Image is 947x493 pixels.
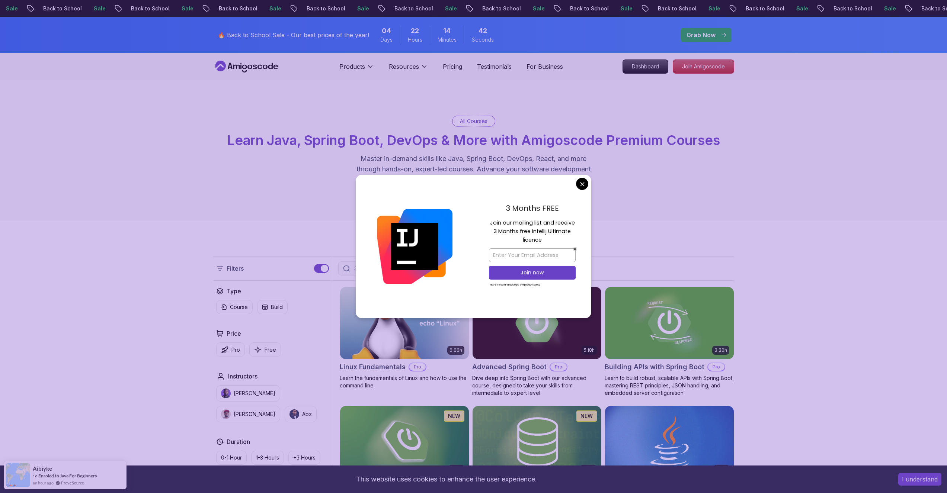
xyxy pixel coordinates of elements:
a: Pricing [443,62,462,71]
p: Master in-demand skills like Java, Spring Boot, DevOps, React, and more through hands-on, expert-... [349,154,599,185]
p: Pro [550,363,567,371]
img: Linux Fundamentals card [340,287,469,359]
h2: Building APIs with Spring Boot [605,362,704,372]
button: Course [216,300,253,314]
p: [PERSON_NAME] [234,390,275,397]
button: 1-3 Hours [251,451,284,465]
p: Course [230,303,248,311]
p: All Courses [460,117,487,125]
a: Linux Fundamentals card6.00hLinux FundamentalsProLearn the fundamentals of Linux and how to use t... [340,287,469,389]
p: Pro [409,363,426,371]
img: Advanced Spring Boot card [473,287,601,359]
p: Resources [389,62,419,71]
p: Products [339,62,365,71]
button: Pro [216,342,245,357]
span: 4 Days [382,26,391,36]
p: Back to School [564,5,615,12]
span: 14 Minutes [443,26,451,36]
p: Build [271,303,283,311]
p: Back to School [652,5,703,12]
img: Building APIs with Spring Boot card [605,287,734,359]
span: Days [380,36,393,43]
h2: Duration [227,437,250,446]
span: Aibiyke [33,465,52,472]
img: instructor img [221,389,231,398]
span: 42 Seconds [479,26,487,36]
p: NEW [448,412,460,420]
a: Advanced Spring Boot card5.18hAdvanced Spring BootProDive deep into Spring Boot with our advanced... [472,287,602,397]
button: Accept cookies [898,473,941,486]
p: +3 Hours [293,454,316,461]
p: 5.18h [584,347,595,353]
h2: Instructors [228,372,257,381]
h2: Price [227,329,241,338]
span: Seconds [472,36,494,43]
span: 22 Hours [411,26,419,36]
h2: Type [227,287,241,296]
p: 1-3 Hours [256,454,279,461]
p: Back to School [828,5,878,12]
div: This website uses cookies to enhance the user experience. [6,471,887,487]
p: 🔥 Back to School Sale - Our best prices of the year! [218,30,369,39]
p: Sale [439,5,463,12]
button: Free [249,342,281,357]
a: Join Amigoscode [673,59,734,74]
p: Dive deep into Spring Boot with our advanced course, designed to take your skills from intermedia... [472,374,602,397]
p: Free [265,346,276,354]
p: Sale [615,5,639,12]
button: +3 Hours [288,451,320,465]
p: Abz [302,410,312,418]
img: Java for Beginners card [605,406,734,478]
img: Spring Boot for Beginners card [340,406,469,478]
button: Resources [389,62,428,77]
img: instructor img [289,409,299,419]
a: For Business [527,62,563,71]
button: Products [339,62,374,77]
p: Sale [263,5,287,12]
button: instructor imgAbz [285,406,317,422]
p: Join Amigoscode [673,60,734,73]
p: Filters [227,264,244,273]
p: [PERSON_NAME] [234,410,275,418]
p: Back to School [388,5,439,12]
p: 3.30h [714,347,727,353]
span: Minutes [438,36,457,43]
button: Build [257,300,288,314]
p: NEW [580,412,593,420]
p: Pro [231,346,240,354]
p: 6.00h [449,347,462,353]
p: Dashboard [623,60,668,73]
span: Hours [408,36,422,43]
p: Back to School [213,5,263,12]
p: Sale [790,5,814,12]
p: Back to School [125,5,176,12]
p: Grab Now [687,30,716,39]
a: ProveSource [61,480,84,486]
h2: Advanced Spring Boot [472,362,547,372]
p: Learn to build robust, scalable APIs with Spring Boot, mastering REST principles, JSON handling, ... [605,374,734,397]
h2: Linux Fundamentals [340,362,406,372]
input: Search Java, React, Spring boot ... [353,265,512,272]
p: Sale [703,5,726,12]
button: instructor img[PERSON_NAME] [216,406,280,422]
img: Spring Data JPA card [473,406,601,478]
p: Back to School [476,5,527,12]
p: Back to School [301,5,351,12]
p: Sale [878,5,902,12]
a: Dashboard [623,59,668,74]
p: Sale [527,5,551,12]
span: -> [33,473,38,478]
p: Testimonials [477,62,512,71]
button: 0-1 Hour [216,451,247,465]
p: Sale [88,5,112,12]
p: 0-1 Hour [221,454,242,461]
p: Pro [708,363,724,371]
button: instructor img[PERSON_NAME] [216,385,280,402]
p: Learn the fundamentals of Linux and how to use the command line [340,374,469,389]
p: Back to School [740,5,790,12]
a: Enroled to Java For Beginners [38,473,97,478]
img: instructor img [221,409,231,419]
span: an hour ago [33,480,54,486]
